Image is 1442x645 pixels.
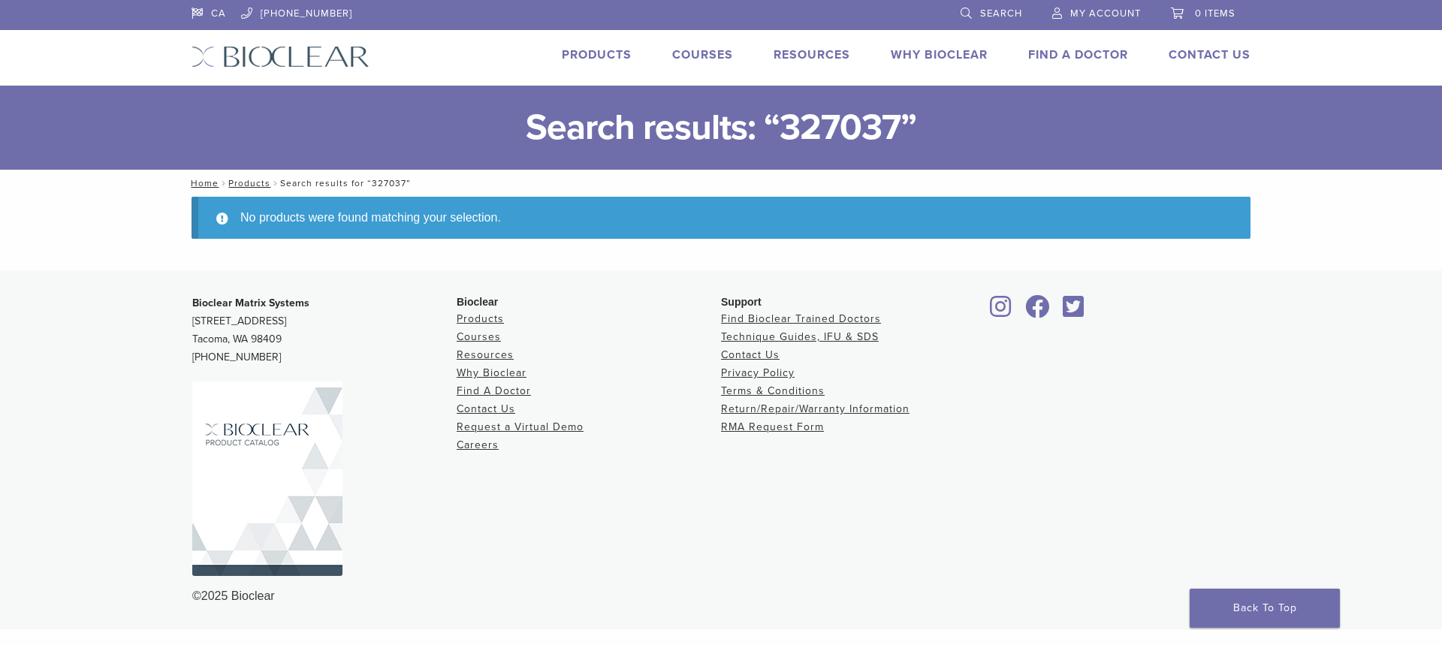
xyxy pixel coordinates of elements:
span: 0 items [1195,8,1235,20]
span: / [219,179,228,187]
a: RMA Request Form [721,420,824,433]
a: Find A Doctor [457,384,531,397]
a: Products [562,47,632,62]
p: [STREET_ADDRESS] Tacoma, WA 98409 [PHONE_NUMBER] [192,294,457,366]
span: Bioclear [457,296,498,308]
a: Why Bioclear [457,366,526,379]
a: Contact Us [457,402,515,415]
div: ©2025 Bioclear [192,587,1250,605]
a: Resources [774,47,850,62]
a: Terms & Conditions [721,384,825,397]
span: / [270,179,280,187]
a: Resources [457,348,514,361]
span: Search [980,8,1022,20]
a: Contact Us [1169,47,1250,62]
a: Why Bioclear [891,47,988,62]
nav: Search results for “327037” [180,170,1262,197]
a: Careers [457,439,499,451]
img: Bioclear [192,46,370,68]
a: Home [186,178,219,188]
a: Request a Virtual Demo [457,420,584,433]
a: Bioclear [1020,304,1054,319]
a: Contact Us [721,348,780,361]
a: Courses [672,47,733,62]
a: Privacy Policy [721,366,795,379]
a: Products [228,178,270,188]
a: Courses [457,330,501,343]
a: Return/Repair/Warranty Information [721,402,910,415]
span: My Account [1070,8,1141,20]
a: Technique Guides, IFU & SDS [721,330,879,343]
img: Bioclear [192,381,342,576]
a: Bioclear [985,304,1017,319]
a: Find A Doctor [1028,47,1128,62]
span: Support [721,296,762,308]
div: No products were found matching your selection. [192,197,1250,239]
a: Products [457,312,504,325]
a: Back To Top [1190,589,1340,628]
a: Find Bioclear Trained Doctors [721,312,881,325]
strong: Bioclear Matrix Systems [192,297,309,309]
a: Bioclear [1057,304,1089,319]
